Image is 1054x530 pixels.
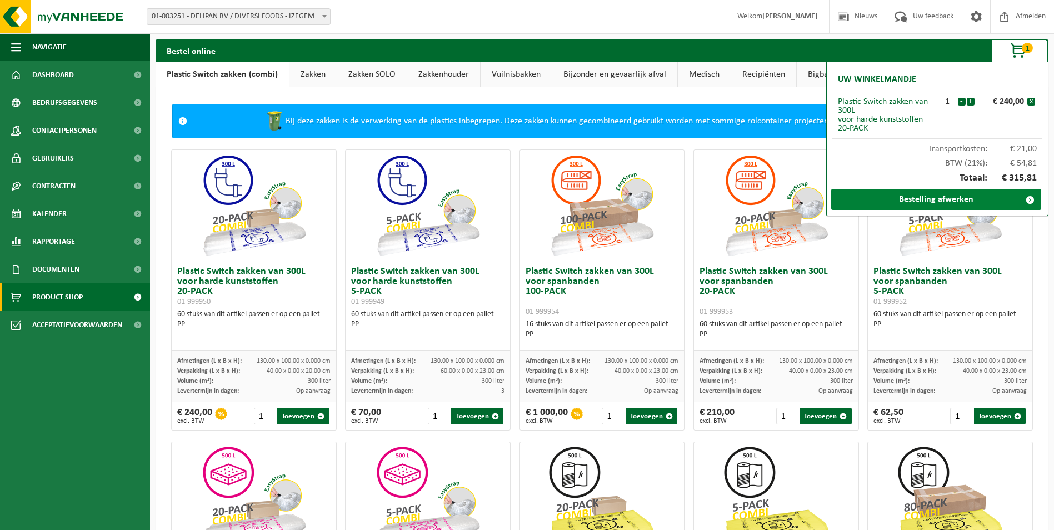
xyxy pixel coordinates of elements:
[831,189,1041,210] a: Bestelling afwerken
[700,329,853,339] div: PP
[789,368,853,374] span: 40.00 x 0.00 x 23.00 cm
[351,267,504,307] h3: Plastic Switch zakken van 300L voor harde kunststoffen 5-PACK
[678,62,731,87] a: Medisch
[977,97,1027,106] div: € 240,00
[501,388,504,394] span: 3
[351,309,504,329] div: 60 stuks van dit artikel passen er op een pallet
[32,89,97,117] span: Bedrijfsgegevens
[337,62,407,87] a: Zakken SOLO
[987,173,1037,183] span: € 315,81
[193,104,1010,138] div: Bij deze zakken is de verwerking van de plastics inbegrepen. Deze zakken kunnen gecombineerd gebr...
[526,308,559,316] span: 01-999954
[873,298,907,306] span: 01-999952
[526,319,679,339] div: 16 stuks van dit artikel passen er op een pallet
[351,378,387,384] span: Volume (m³):
[526,418,568,424] span: excl. BTW
[700,388,761,394] span: Levertermijn in dagen:
[958,98,966,106] button: -
[873,358,938,364] span: Afmetingen (L x B x H):
[351,358,416,364] span: Afmetingen (L x B x H):
[177,378,213,384] span: Volume (m³):
[451,408,503,424] button: Toevoegen
[156,62,289,87] a: Plastic Switch zakken (combi)
[731,62,796,87] a: Recipiënten
[32,33,67,61] span: Navigatie
[526,358,590,364] span: Afmetingen (L x B x H):
[1022,43,1033,53] span: 1
[700,418,735,424] span: excl. BTW
[177,368,240,374] span: Verpakking (L x B x H):
[428,408,450,424] input: 1
[656,378,678,384] span: 300 liter
[974,408,1026,424] button: Toevoegen
[147,9,330,24] span: 01-003251 - DELIPAN BV / DIVERSI FOODS - IZEGEM
[987,144,1037,153] span: € 21,00
[700,358,764,364] span: Afmetingen (L x B x H):
[779,358,853,364] span: 130.00 x 100.00 x 0.000 cm
[526,378,562,384] span: Volume (m³):
[526,388,587,394] span: Levertermijn in dagen:
[177,388,239,394] span: Levertermijn in dagen:
[177,408,212,424] div: € 240,00
[32,117,97,144] span: Contactpersonen
[177,298,211,306] span: 01-999950
[32,144,74,172] span: Gebruikers
[372,150,483,261] img: 01-999949
[351,388,413,394] span: Levertermijn in dagen:
[615,368,678,374] span: 40.00 x 0.00 x 23.00 cm
[308,378,331,384] span: 300 liter
[873,267,1027,307] h3: Plastic Switch zakken van 300L voor spanbanden 5-PACK
[832,153,1042,168] div: BTW (21%):
[32,283,83,311] span: Product Shop
[700,267,853,317] h3: Plastic Switch zakken van 300L voor spanbanden 20-PACK
[526,368,588,374] span: Verpakking (L x B x H):
[482,378,504,384] span: 300 liter
[992,39,1047,62] button: 1
[800,408,851,424] button: Toevoegen
[605,358,678,364] span: 130.00 x 100.00 x 0.000 cm
[296,388,331,394] span: Op aanvraag
[1004,378,1027,384] span: 300 liter
[32,311,122,339] span: Acceptatievoorwaarden
[818,388,853,394] span: Op aanvraag
[32,172,76,200] span: Contracten
[700,319,853,339] div: 60 stuks van dit artikel passen er op een pallet
[198,150,309,261] img: 01-999950
[700,408,735,424] div: € 210,00
[177,358,242,364] span: Afmetingen (L x B x H):
[351,319,504,329] div: PP
[277,408,329,424] button: Toevoegen
[552,62,677,87] a: Bijzonder en gevaarlijk afval
[987,159,1037,168] span: € 54,81
[407,62,480,87] a: Zakkenhouder
[254,408,276,424] input: 1
[351,418,381,424] span: excl. BTW
[830,378,853,384] span: 300 liter
[644,388,678,394] span: Op aanvraag
[177,319,331,329] div: PP
[762,12,818,21] strong: [PERSON_NAME]
[873,388,935,394] span: Levertermijn in dagen:
[873,319,1027,329] div: PP
[626,408,677,424] button: Toevoegen
[950,408,972,424] input: 1
[177,309,331,329] div: 60 stuks van dit artikel passen er op een pallet
[873,418,903,424] span: excl. BTW
[873,309,1027,329] div: 60 stuks van dit artikel passen er op een pallet
[838,97,937,133] div: Plastic Switch zakken van 300L voor harde kunststoffen 20-PACK
[832,67,922,92] h2: Uw winkelmandje
[832,139,1042,153] div: Transportkosten:
[351,368,414,374] span: Verpakking (L x B x H):
[147,8,331,25] span: 01-003251 - DELIPAN BV / DIVERSI FOODS - IZEGEM
[267,368,331,374] span: 40.00 x 0.00 x 20.00 cm
[351,408,381,424] div: € 70,00
[700,308,733,316] span: 01-999953
[832,168,1042,189] div: Totaal:
[263,110,286,132] img: WB-0240-HPE-GN-50.png
[32,61,74,89] span: Dashboard
[602,408,624,424] input: 1
[546,150,657,261] img: 01-999954
[156,39,227,61] h2: Bestel online
[1027,98,1035,106] button: x
[967,98,975,106] button: +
